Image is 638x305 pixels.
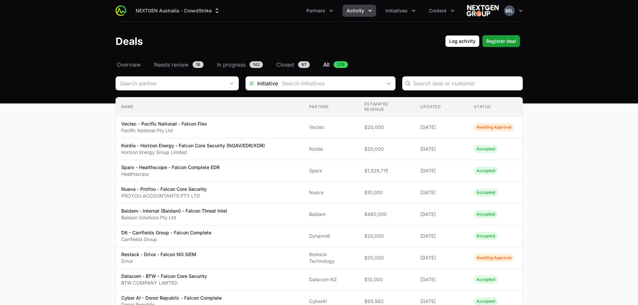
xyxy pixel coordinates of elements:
p: Datacom - BTW - Falcon Core Security [121,273,207,280]
input: Search initiatives [278,77,382,90]
div: Main navigation [126,5,458,17]
span: Baidam [309,211,354,218]
span: [DATE] [420,124,463,131]
img: Mustafa Larki [504,5,515,16]
span: Dynamo6 [309,233,354,239]
span: [DATE] [420,298,463,305]
div: Open [225,77,238,90]
p: Healthscope [121,171,220,177]
span: $93,982 [364,298,410,305]
p: Pacific National Pty Ltd [121,127,207,134]
span: $20,000 [364,233,410,239]
input: Search partner [116,77,225,90]
button: NEXTGEN Australia - CrowdStrike [132,5,224,17]
div: Content menu [425,5,458,17]
span: $10,000 [364,189,410,196]
button: Log activity [445,35,480,47]
span: [DATE] [420,211,463,218]
th: Updated [415,97,469,117]
span: Overview [117,61,141,69]
div: Primary actions [445,35,520,47]
p: Vectec - Pacific National - Falcon Flex [121,121,207,127]
div: Activity menu [343,5,376,17]
span: 97 [298,61,310,68]
p: Kordia - Horizon Energy - Falcon Core Security (NGAV/EDR/XDR) [121,142,265,149]
span: $20,000 [364,254,410,261]
span: Initiatives [385,7,408,14]
img: NEXTGEN Australia [467,4,499,17]
button: Content [425,5,458,17]
span: Partners [306,7,325,14]
div: Open [382,77,395,90]
span: Datacom NZ [309,276,354,283]
a: In progress142 [216,61,264,69]
span: [DATE] [420,167,463,174]
h1: Deals [116,35,143,47]
p: BTW COMPANY LIMITED [121,280,207,286]
span: [DATE] [420,276,463,283]
span: 18 [193,61,204,68]
img: ActivitySource [116,5,126,16]
th: Partner [304,97,359,117]
th: Status [469,97,522,117]
span: Register deal [486,37,516,45]
button: Register deal [482,35,520,47]
span: $10,000 [364,276,410,283]
span: Sparx [309,167,354,174]
a: Overview [116,61,142,69]
span: Log activity [449,37,476,45]
span: CyberAI [309,298,354,305]
div: Partners menu [302,5,337,17]
p: Nueva - ProYou - Falcon Core Security [121,186,207,193]
p: Sparx - Healthscope - Falcon Complete EDR [121,164,220,171]
span: [DATE] [420,189,463,196]
span: Kordia [309,146,354,152]
a: Needs review18 [153,61,205,69]
span: [DATE] [420,254,463,261]
span: $480,000 [364,211,410,218]
button: Initiatives [381,5,420,17]
span: [DATE] [420,146,463,152]
span: Activity [347,7,364,14]
div: Initiatives menu [381,5,420,17]
p: D6 - Carrfields Group - Falcon Complete [121,229,211,236]
input: Search deal or customer [413,79,518,87]
button: Activity [343,5,376,17]
span: Restack Technology [309,251,354,264]
span: Nueva [309,189,354,196]
p: Carrfields Group [121,236,211,243]
span: In progress [217,61,245,69]
a: Closed97 [275,61,311,69]
p: Horizon Energy Group Limited [121,149,265,156]
span: [DATE] [420,233,463,239]
nav: Deals navigation [116,61,523,69]
a: All239 [322,61,349,69]
span: 142 [250,61,263,68]
th: Estimated revenue [359,97,415,117]
button: Partners [302,5,337,17]
span: All [323,61,330,69]
p: Restack - Driva - Falcon NG SIEM [121,251,196,258]
span: $20,000 [364,146,410,152]
span: $1,529,715 [364,167,410,174]
p: Baidam Solutions Pty Ltd [121,214,227,221]
p: Driva [121,258,196,264]
span: Closed [276,61,294,69]
span: 239 [334,61,348,68]
p: PROYOU ACCOUNTANTS PTY LTD [121,193,207,199]
p: Cyber AI - Donor Republic - Falcon Complete [121,295,222,301]
span: Needs review [154,61,189,69]
p: Baidam - Internal (Baidam) - Falcon Threat Intel [121,208,227,214]
span: $20,000 [364,124,410,131]
span: Vectec [309,124,354,131]
span: Content [429,7,446,14]
span: Initiative [246,79,278,87]
div: Supplier switch menu [132,5,224,17]
th: Name [116,97,304,117]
